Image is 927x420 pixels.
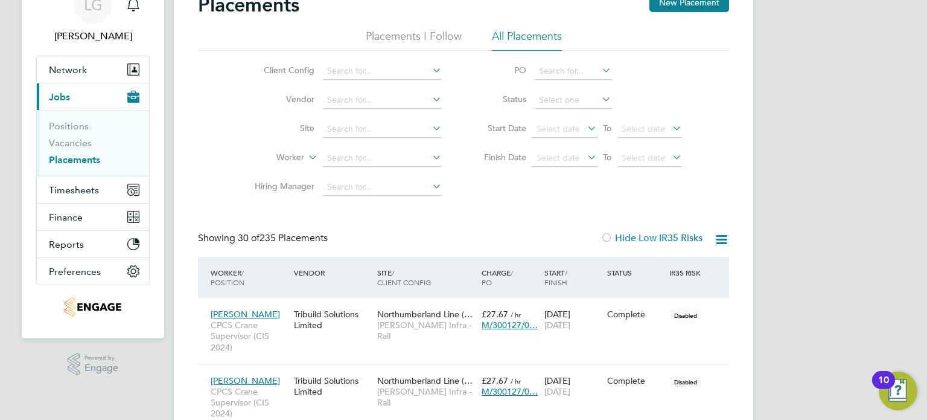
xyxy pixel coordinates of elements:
[482,375,508,386] span: £27.67
[878,380,889,396] div: 10
[535,92,611,109] input: Select one
[535,63,611,80] input: Search for...
[49,120,89,132] a: Positions
[37,176,149,203] button: Timesheets
[208,302,729,312] a: [PERSON_NAME]CPCS Crane Supervisor (CIS 2024)Tribuild Solutions LimitedNorthumberland Line (…[PER...
[482,320,538,331] span: M/300127/0…
[511,376,521,386] span: / hr
[49,184,99,196] span: Timesheets
[211,386,288,419] span: CPCS Crane Supervisor (CIS 2024)
[36,297,150,317] a: Go to home page
[245,181,314,192] label: Hiring Manager
[669,374,702,390] span: Disabled
[366,29,462,51] li: Placements I Follow
[211,375,280,386] span: [PERSON_NAME]
[37,258,149,285] button: Preferences
[291,369,374,403] div: Tribuild Solutions Limited
[541,369,604,403] div: [DATE]
[245,123,314,134] label: Site
[377,309,473,320] span: Northumberland Line (…
[84,353,118,363] span: Powered by
[211,309,280,320] span: [PERSON_NAME]
[49,239,84,250] span: Reports
[49,64,87,76] span: Network
[323,121,442,138] input: Search for...
[208,262,291,293] div: Worker
[537,152,580,163] span: Select date
[323,63,442,80] input: Search for...
[622,152,665,163] span: Select date
[879,372,917,410] button: Open Resource Center, 10 new notifications
[537,123,580,134] span: Select date
[211,320,288,353] span: CPCS Crane Supervisor (CIS 2024)
[238,232,328,244] span: 235 Placements
[65,297,121,317] img: tribuildsolutions-logo-retina.png
[323,92,442,109] input: Search for...
[666,262,708,283] div: IR35 Risk
[544,386,570,397] span: [DATE]
[511,310,521,319] span: / hr
[235,152,304,164] label: Worker
[37,204,149,230] button: Finance
[291,303,374,337] div: Tribuild Solutions Limited
[245,94,314,105] label: Vendor
[198,232,330,245] div: Showing
[599,120,615,136] span: To
[37,231,149,257] button: Reports
[323,150,442,167] input: Search for...
[37,110,149,176] div: Jobs
[472,94,526,105] label: Status
[377,375,473,386] span: Northumberland Line (…
[607,375,664,386] div: Complete
[607,309,664,320] div: Complete
[323,179,442,196] input: Search for...
[36,29,150,44] span: Lee Garrity
[37,56,149,83] button: Network
[541,262,604,293] div: Start
[49,212,83,223] span: Finance
[479,262,541,293] div: Charge
[544,268,567,287] span: / Finish
[238,232,260,244] span: 30 of
[377,386,476,408] span: [PERSON_NAME] Infra - Rail
[472,123,526,134] label: Start Date
[482,268,513,287] span: / PO
[49,137,92,149] a: Vacancies
[622,123,665,134] span: Select date
[68,353,119,376] a: Powered byEngage
[84,363,118,373] span: Engage
[291,262,374,283] div: Vendor
[49,91,70,103] span: Jobs
[211,268,244,287] span: / Position
[49,266,101,277] span: Preferences
[541,303,604,337] div: [DATE]
[37,83,149,110] button: Jobs
[245,65,314,76] label: Client Config
[492,29,562,51] li: All Placements
[208,369,729,379] a: [PERSON_NAME]CPCS Crane Supervisor (CIS 2024)Tribuild Solutions LimitedNorthumberland Line (…[PER...
[669,308,702,323] span: Disabled
[599,149,615,165] span: To
[600,232,702,244] label: Hide Low IR35 Risks
[377,268,431,287] span: / Client Config
[544,320,570,331] span: [DATE]
[374,262,479,293] div: Site
[472,65,526,76] label: PO
[482,309,508,320] span: £27.67
[377,320,476,341] span: [PERSON_NAME] Infra - Rail
[604,262,667,283] div: Status
[472,152,526,163] label: Finish Date
[482,386,538,397] span: M/300127/0…
[49,154,100,166] a: Placements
